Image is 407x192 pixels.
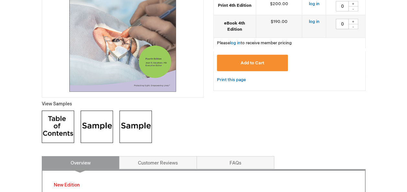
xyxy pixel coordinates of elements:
[54,182,80,188] font: New Edition
[309,1,319,6] a: log in
[217,3,253,9] strong: Print 4th Edition
[348,1,358,6] div: +
[42,111,74,143] img: Click to view
[197,156,274,169] a: FAQs
[119,111,152,143] img: Click to view
[217,40,292,46] span: Please to receive member pricing
[348,6,358,11] div: -
[348,19,358,24] div: +
[309,19,319,24] a: log in
[42,156,119,169] a: Overview
[230,40,241,46] a: log in
[217,20,253,32] strong: eBook 4th Edition
[119,156,197,169] a: Customer Reviews
[348,24,358,29] div: -
[256,15,302,38] td: $190.00
[241,60,264,66] span: Add to Cart
[336,19,349,29] input: Qty
[336,1,349,11] input: Qty
[81,111,113,143] img: Click to view
[217,76,246,84] a: Print this page
[42,101,204,107] p: View Samples
[217,55,288,71] button: Add to Cart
